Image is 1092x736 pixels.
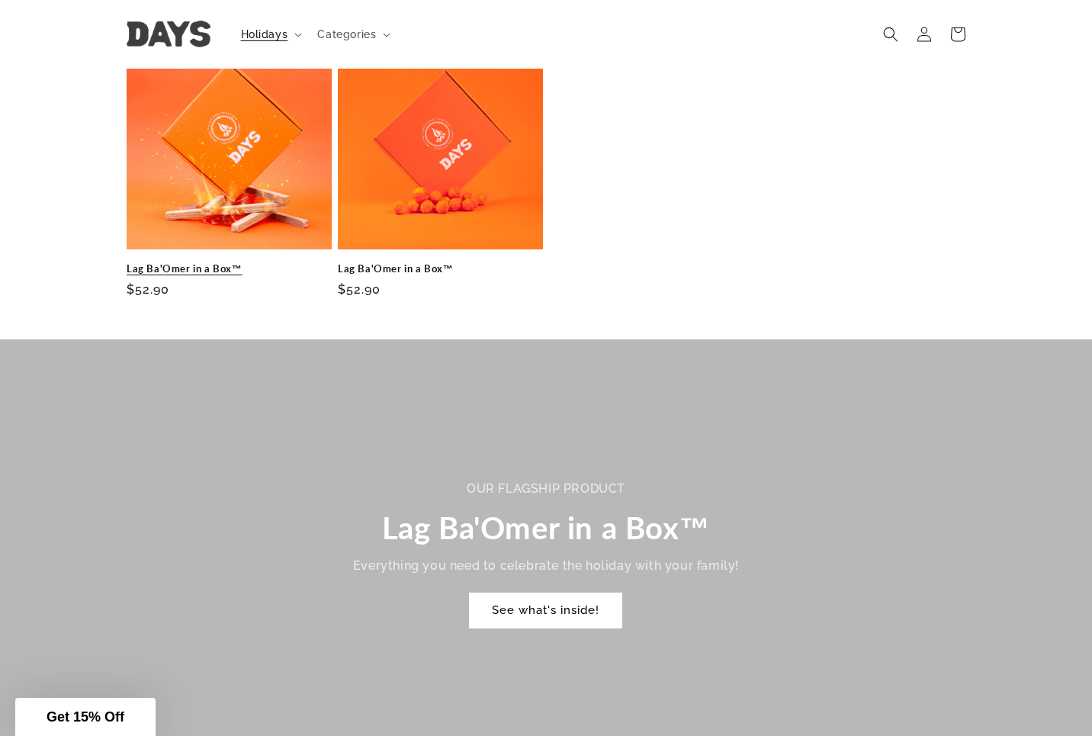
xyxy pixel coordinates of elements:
[47,709,124,725] span: Get 15% Off
[338,262,543,275] a: Lag Ba'Omer in a Box™
[469,593,622,628] a: See what's inside!
[353,478,739,500] div: Our flagship product
[241,27,288,41] span: Holidays
[127,262,332,275] a: Lag Ba'Omer in a Box™
[353,558,739,573] span: Everything you need to celebrate the holiday with your family!
[317,27,376,41] span: Categories
[15,698,156,736] div: Get 15% Off
[232,18,309,50] summary: Holidays
[382,509,711,546] span: Lag Ba'Omer in a Box™
[127,21,210,48] img: Days United
[127,44,965,312] ul: Slider
[874,18,907,51] summary: Search
[308,18,397,50] summary: Categories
